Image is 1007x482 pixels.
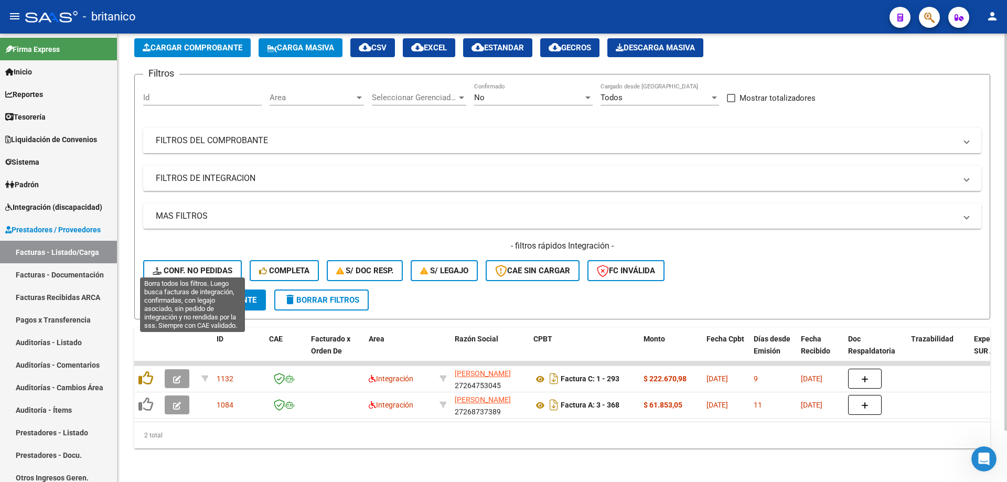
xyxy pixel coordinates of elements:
span: Reportes [5,89,43,100]
datatable-header-cell: Fecha Recibido [797,328,844,374]
span: 1132 [217,374,233,383]
span: Seleccionar Gerenciador [372,93,457,102]
button: Conf. no pedidas [143,260,242,281]
span: Buscar Comprobante [153,295,256,305]
span: Integración (discapacidad) [5,201,102,213]
span: Fecha Cpbt [706,335,744,343]
strong: Factura A: 3 - 368 [561,401,619,410]
mat-icon: search [153,293,165,306]
h3: Filtros [143,66,179,81]
span: Mostrar totalizadores [740,92,816,104]
span: 1084 [217,401,233,409]
span: EXCEL [411,43,447,52]
mat-expansion-panel-header: FILTROS DEL COMPROBANTE [143,128,981,153]
mat-expansion-panel-header: FILTROS DE INTEGRACION [143,166,981,191]
span: Tesorería [5,111,46,123]
div: 27268737389 [455,394,525,416]
span: CSV [359,43,387,52]
span: [DATE] [706,401,728,409]
span: [PERSON_NAME] [455,369,511,378]
span: CPBT [533,335,552,343]
span: Integración [369,401,413,409]
button: Buscar Comprobante [143,290,266,310]
mat-expansion-panel-header: MAS FILTROS [143,203,981,229]
span: CAE [269,335,283,343]
div: 27264753045 [455,368,525,390]
datatable-header-cell: ID [212,328,265,374]
button: FC Inválida [587,260,665,281]
i: Descargar documento [547,370,561,387]
button: Carga Masiva [259,38,342,57]
mat-icon: person [986,10,999,23]
span: Firma Express [5,44,60,55]
mat-icon: delete [284,293,296,306]
span: Monto [644,335,665,343]
span: Conf. no pedidas [153,266,232,275]
mat-icon: menu [8,10,21,23]
div: 2 total [134,422,990,448]
mat-panel-title: FILTROS DEL COMPROBANTE [156,135,956,146]
span: 11 [754,401,762,409]
button: S/ legajo [411,260,478,281]
span: Cargar Comprobante [143,43,242,52]
span: Descarga Masiva [616,43,695,52]
span: [DATE] [801,401,822,409]
mat-icon: cloud_download [549,41,561,53]
app-download-masive: Descarga masiva de comprobantes (adjuntos) [607,38,703,57]
span: Razón Social [455,335,498,343]
button: Borrar Filtros [274,290,369,310]
h4: - filtros rápidos Integración - [143,240,981,252]
span: Prestadores / Proveedores [5,224,101,235]
span: ID [217,335,223,343]
span: Estandar [472,43,524,52]
span: S/ Doc Resp. [336,266,394,275]
button: EXCEL [403,38,455,57]
button: CAE SIN CARGAR [486,260,580,281]
button: Cargar Comprobante [134,38,251,57]
span: [DATE] [706,374,728,383]
datatable-header-cell: Monto [639,328,702,374]
datatable-header-cell: CAE [265,328,307,374]
span: Carga Masiva [267,43,334,52]
span: Completa [259,266,309,275]
span: Fecha Recibido [801,335,830,355]
span: Borrar Filtros [284,295,359,305]
i: Descargar documento [547,397,561,413]
datatable-header-cell: Doc Respaldatoria [844,328,907,374]
datatable-header-cell: Area [365,328,435,374]
span: No [474,93,485,102]
button: S/ Doc Resp. [327,260,403,281]
datatable-header-cell: Razón Social [451,328,529,374]
span: Integración [369,374,413,383]
span: 9 [754,374,758,383]
span: Días desde Emisión [754,335,790,355]
datatable-header-cell: Fecha Cpbt [702,328,749,374]
span: - britanico [83,5,136,28]
button: Gecros [540,38,599,57]
mat-icon: cloud_download [472,41,484,53]
strong: $ 61.853,05 [644,401,682,409]
mat-panel-title: FILTROS DE INTEGRACION [156,173,956,184]
mat-icon: cloud_download [359,41,371,53]
span: Padrón [5,179,39,190]
button: CSV [350,38,395,57]
span: Sistema [5,156,39,168]
span: Area [369,335,384,343]
iframe: Intercom live chat [971,446,997,472]
span: Gecros [549,43,591,52]
mat-icon: cloud_download [411,41,424,53]
button: Completa [250,260,319,281]
datatable-header-cell: Facturado x Orden De [307,328,365,374]
span: CAE SIN CARGAR [495,266,570,275]
span: Todos [601,93,623,102]
span: Trazabilidad [911,335,954,343]
strong: Factura C: 1 - 293 [561,375,619,383]
datatable-header-cell: Días desde Emisión [749,328,797,374]
span: [PERSON_NAME] [455,395,511,404]
span: Doc Respaldatoria [848,335,895,355]
datatable-header-cell: Trazabilidad [907,328,970,374]
span: FC Inválida [597,266,655,275]
span: S/ legajo [420,266,468,275]
span: [DATE] [801,374,822,383]
span: Facturado x Orden De [311,335,350,355]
